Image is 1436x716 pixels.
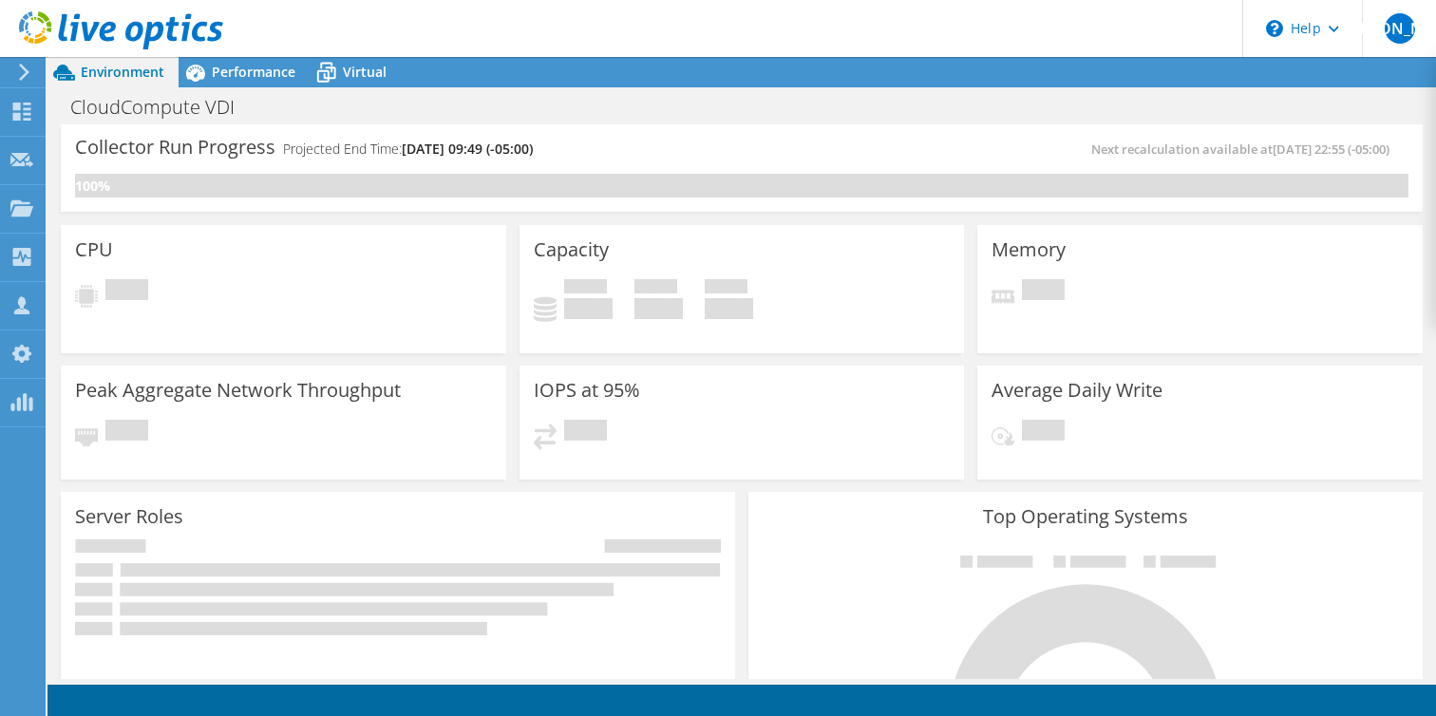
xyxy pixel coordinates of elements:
span: Pending [105,420,148,445]
span: [DATE] 09:49 (-05:00) [402,140,533,158]
span: Used [564,279,607,298]
span: Pending [564,420,607,445]
span: Total [705,279,747,298]
span: Virtual [343,63,387,81]
span: [PERSON_NAME] [1385,13,1415,44]
h3: Top Operating Systems [763,506,1408,527]
h3: Capacity [534,239,609,260]
h3: CPU [75,239,113,260]
h3: Server Roles [75,506,183,527]
span: Pending [1022,279,1065,305]
h4: Projected End Time: [283,139,533,160]
h1: CloudCompute VDI [62,97,264,118]
svg: \n [1266,20,1283,37]
h3: Average Daily Write [992,380,1162,401]
span: [DATE] 22:55 (-05:00) [1273,141,1389,158]
span: Pending [105,279,148,305]
h3: IOPS at 95% [534,380,640,401]
span: Environment [81,63,164,81]
h3: Peak Aggregate Network Throughput [75,380,401,401]
h3: Memory [992,239,1066,260]
h4: 0 GiB [705,298,753,319]
h4: 0 GiB [634,298,683,319]
span: Pending [1022,420,1065,445]
h4: 0 GiB [564,298,613,319]
span: Free [634,279,677,298]
span: Performance [212,63,295,81]
span: Next recalculation available at [1091,141,1399,158]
